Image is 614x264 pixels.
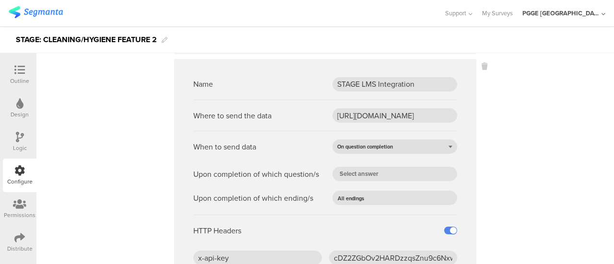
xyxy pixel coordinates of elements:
[332,77,457,92] input: Hook Name
[193,141,256,152] div: When to send data
[193,110,272,121] div: Where to send the data
[193,79,213,90] div: Name
[9,6,63,18] img: segmanta logo
[193,193,313,204] div: Upon completion of which ending/s
[193,225,241,236] div: HTTP Headers
[332,108,457,123] input: URL - http(s)://...
[7,177,33,186] div: Configure
[337,143,393,150] span: On question completion
[332,167,457,181] input: Select answer
[11,110,29,119] div: Design
[7,244,33,253] div: Distribute
[522,9,599,18] div: PGGE [GEOGRAPHIC_DATA]
[13,144,27,152] div: Logic
[4,211,35,219] div: Permissions
[10,77,29,85] div: Outline
[193,169,319,180] div: Upon completion of which question/s
[338,195,364,202] span: All endings
[445,9,466,18] span: Support
[16,32,157,47] div: STAGE: CLEANING/HYGIENE FEATURE 2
